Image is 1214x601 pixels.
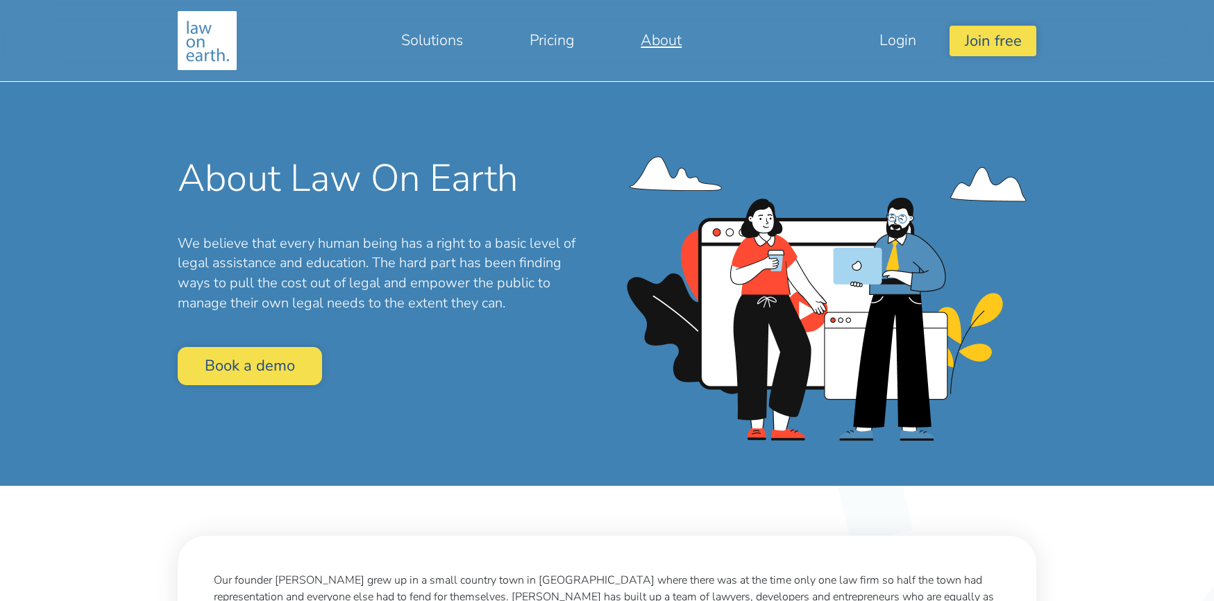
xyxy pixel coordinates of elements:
[178,347,322,385] a: Book a demo
[178,156,596,201] h1: About Law On Earth
[607,24,715,57] a: About
[368,24,496,57] a: Solutions
[627,156,1027,441] img: small_talk.png
[178,11,237,70] img: Making legal services accessible to everyone, anywhere, anytime
[846,24,950,57] a: Login
[811,443,938,570] img: diamond_129129.svg
[496,24,607,57] a: Pricing
[950,26,1036,56] button: Join free
[178,234,596,314] p: We believe that every human being has a right to a basic level of legal assistance and education....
